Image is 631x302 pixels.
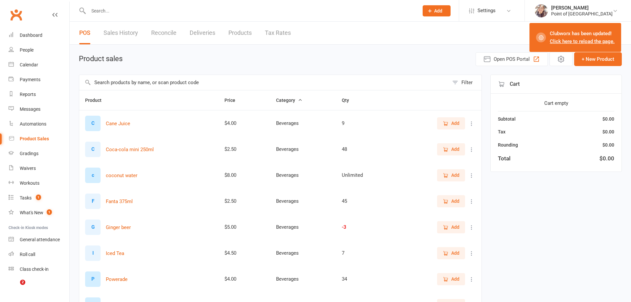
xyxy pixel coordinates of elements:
span: Add [434,8,442,13]
div: Class check-in [20,267,49,272]
div: Waivers [20,166,36,171]
a: Waivers [9,161,69,176]
a: General attendance kiosk mode [9,232,69,247]
span: 1 [36,195,41,200]
div: Roll call [20,252,35,257]
a: Class kiosk mode [9,262,69,277]
a: Click here to reload the page. [550,38,615,44]
a: Product Sales [9,131,69,146]
a: What's New1 [9,205,69,220]
div: General attendance [20,237,60,242]
div: Product Sales [20,136,49,141]
div: Automations [20,121,46,127]
div: Clubworx has been updated! [550,30,615,45]
div: What's New [20,210,43,215]
button: Add [423,5,451,16]
div: Messages [20,106,40,112]
div: Gradings [20,151,38,156]
a: Workouts [9,176,69,191]
a: Roll call [9,247,69,262]
img: thumb_image1684198901.png [535,4,548,17]
span: Settings [478,3,496,18]
a: Payments [9,72,69,87]
div: Payments [20,77,40,82]
a: Messages [9,102,69,117]
div: Dashboard [20,33,42,38]
a: Clubworx [8,7,24,23]
a: Reports [9,87,69,102]
div: Point of [GEOGRAPHIC_DATA] [551,11,613,17]
div: Calendar [20,62,38,67]
input: Search... [86,6,414,15]
iframe: Intercom live chat [7,280,22,295]
div: Reports [20,92,36,97]
a: People [9,43,69,58]
span: 2 [20,280,25,285]
span: 1 [47,209,52,215]
div: People [20,47,34,53]
a: Calendar [9,58,69,72]
a: Automations [9,117,69,131]
a: Dashboard [9,28,69,43]
div: Tasks [20,195,32,200]
a: Tasks 1 [9,191,69,205]
a: Gradings [9,146,69,161]
div: Workouts [20,180,39,186]
div: [PERSON_NAME] [551,5,613,11]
